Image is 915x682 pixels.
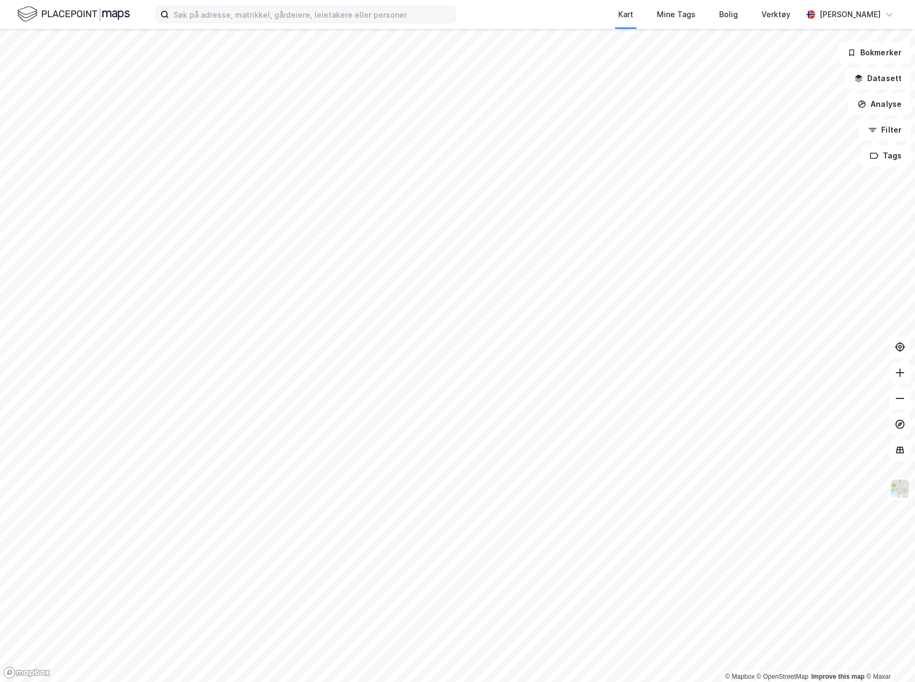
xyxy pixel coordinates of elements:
[859,119,911,141] button: Filter
[757,673,809,680] a: OpenStreetMap
[811,673,865,680] a: Improve this map
[819,8,881,21] div: [PERSON_NAME]
[17,5,130,24] img: logo.f888ab2527a4732fd821a326f86c7f29.svg
[169,6,456,23] input: Søk på adresse, matrikkel, gårdeiere, leietakere eller personer
[3,666,50,679] a: Mapbox homepage
[890,478,910,499] img: Z
[845,68,911,89] button: Datasett
[618,8,633,21] div: Kart
[861,145,911,166] button: Tags
[657,8,696,21] div: Mine Tags
[725,673,755,680] a: Mapbox
[719,8,738,21] div: Bolig
[762,8,790,21] div: Verktøy
[848,93,911,115] button: Analyse
[838,42,911,63] button: Bokmerker
[861,630,915,682] div: Kontrollprogram for chat
[861,630,915,682] iframe: Chat Widget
